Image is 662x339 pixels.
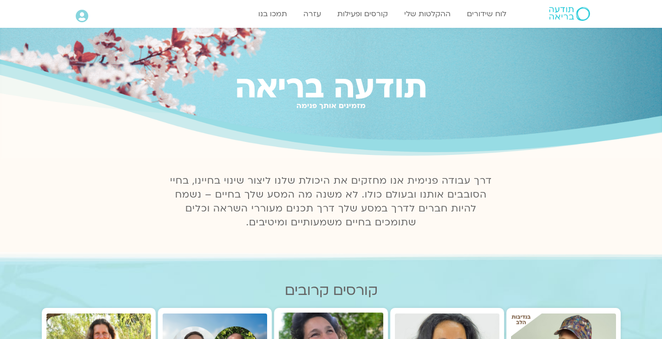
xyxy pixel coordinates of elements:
a: קורסים ופעילות [333,5,393,23]
p: דרך עבודה פנימית אנו מחזקים את היכולת שלנו ליצור שינוי בחיינו, בחיי הסובבים אותנו ובעולם כולו. לא... [165,174,498,230]
a: עזרה [299,5,326,23]
img: תודעה בריאה [549,7,590,21]
a: תמכו בנו [254,5,292,23]
h2: קורסים קרובים [42,282,621,299]
a: ההקלטות שלי [400,5,455,23]
a: לוח שידורים [462,5,511,23]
